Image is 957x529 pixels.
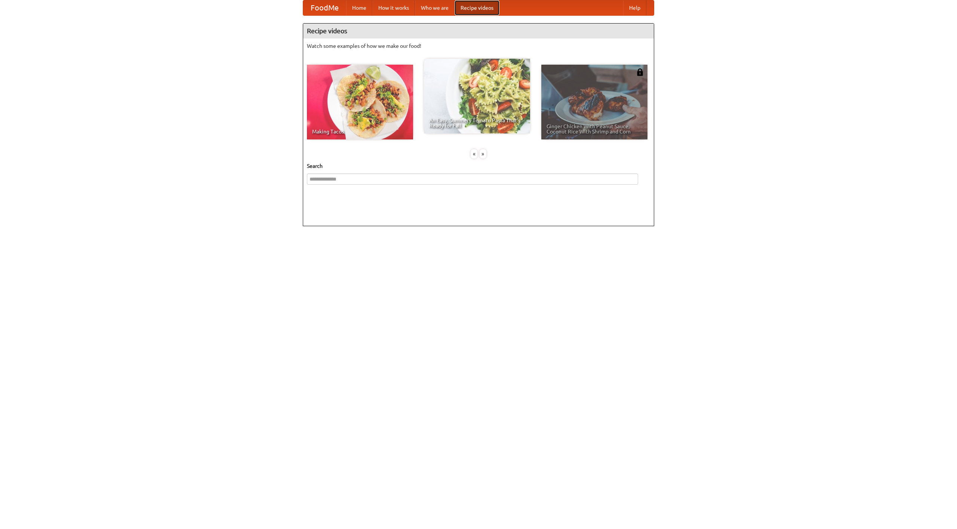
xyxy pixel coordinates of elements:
a: Recipe videos [455,0,499,15]
div: » [480,149,486,159]
a: Home [346,0,372,15]
a: An Easy, Summery Tomato Pasta That's Ready for Fall [424,59,530,133]
span: Making Tacos [312,129,408,134]
p: Watch some examples of how we make our food! [307,42,650,50]
a: How it works [372,0,415,15]
h5: Search [307,162,650,170]
img: 483408.png [636,68,644,76]
a: Help [623,0,646,15]
h4: Recipe videos [303,24,654,39]
span: An Easy, Summery Tomato Pasta That's Ready for Fall [429,118,525,128]
a: Making Tacos [307,65,413,139]
div: « [471,149,477,159]
a: Who we are [415,0,455,15]
a: FoodMe [303,0,346,15]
